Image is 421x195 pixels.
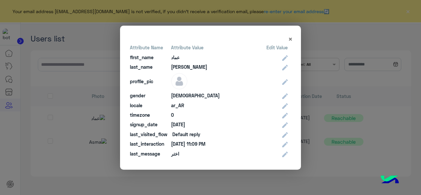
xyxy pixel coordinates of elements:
[130,131,167,138] div: last_visited_flow
[171,102,184,109] div: ar_AR
[288,36,293,43] button: Close
[171,73,187,89] img: defaultAdmin.png
[378,169,401,192] img: hulul-logo.png
[130,102,166,109] div: locale
[171,54,180,61] div: عماد
[130,111,166,118] div: timezone
[130,121,166,128] div: signup_date
[171,63,207,70] div: [PERSON_NAME]
[130,140,166,147] div: last_interaction
[130,78,166,85] div: profile_pic
[130,63,166,70] div: last_name
[171,92,220,99] div: [DEMOGRAPHIC_DATA]
[266,44,288,51] div: Edit Value
[172,131,200,138] div: Default reply
[171,140,206,147] div: 2025-10-15T20:09:03.713Z
[130,150,166,157] div: last_message
[171,111,174,118] div: 0
[171,121,185,128] div: 2025-10-15T20:08:46.952Z
[130,92,166,99] div: gender
[130,54,166,61] div: first_name
[288,35,293,43] span: ×
[171,150,179,157] div: اختر
[130,160,174,167] div: last_clicked_button
[171,44,204,51] div: Attribute Value
[130,44,166,51] div: Attribute Name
